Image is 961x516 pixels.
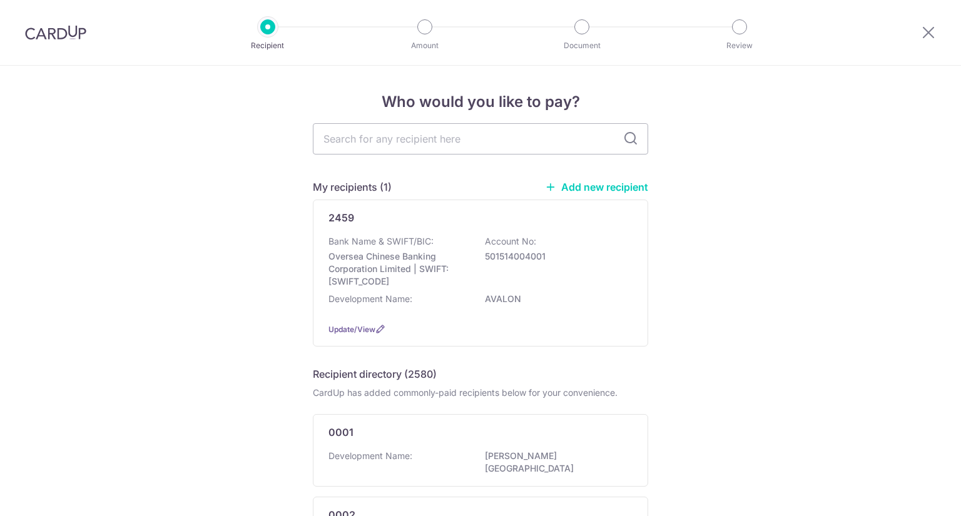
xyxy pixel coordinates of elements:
img: CardUp [25,25,86,40]
p: Development Name: [328,450,412,462]
p: Document [536,39,628,52]
h4: Who would you like to pay? [313,91,648,113]
h5: Recipient directory (2580) [313,367,437,382]
p: 501514004001 [485,250,625,263]
p: 2459 [328,210,354,225]
p: Review [693,39,786,52]
p: Bank Name & SWIFT/BIC: [328,235,434,248]
p: [PERSON_NAME][GEOGRAPHIC_DATA] [485,450,625,475]
p: Recipient [221,39,314,52]
iframe: Opens a widget where you can find more information [881,478,948,510]
p: Development Name: [328,293,412,305]
p: Amount [379,39,471,52]
a: Add new recipient [545,181,648,193]
p: AVALON [485,293,625,305]
a: Update/View [328,325,375,334]
p: 0001 [328,425,353,440]
p: Oversea Chinese Banking Corporation Limited | SWIFT: [SWIFT_CODE] [328,250,469,288]
h5: My recipients (1) [313,180,392,195]
input: Search for any recipient here [313,123,648,154]
p: Account No: [485,235,536,248]
div: CardUp has added commonly-paid recipients below for your convenience. [313,387,648,399]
